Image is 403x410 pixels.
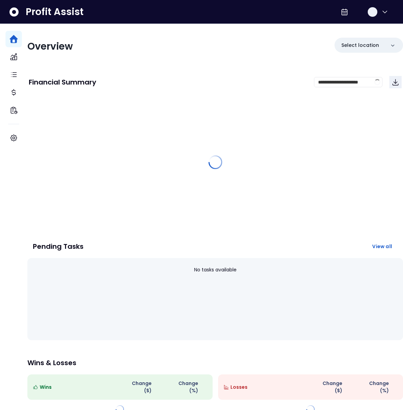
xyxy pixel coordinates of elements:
[27,40,73,53] span: Overview
[29,79,96,86] p: Financial Summary
[33,261,398,279] div: No tasks available
[26,6,84,18] span: Profit Assist
[33,243,84,250] p: Pending Tasks
[367,240,398,253] button: View all
[125,380,152,394] span: Change ( $ )
[389,76,402,88] button: Download
[27,359,403,366] p: Wins & Losses
[372,243,392,250] span: View all
[172,380,198,394] span: Change (%)
[40,384,52,391] span: Wins
[230,384,248,391] span: Losses
[362,380,389,394] span: Change (%)
[316,380,342,394] span: Change ( $ )
[341,42,379,49] p: Select location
